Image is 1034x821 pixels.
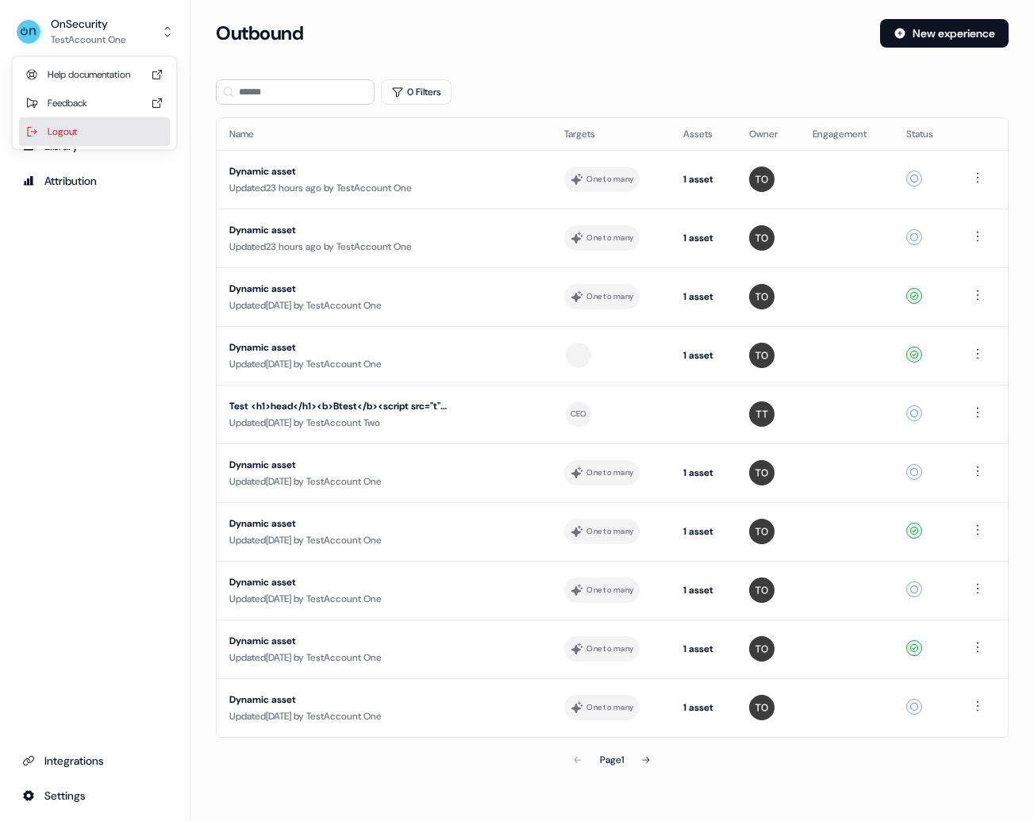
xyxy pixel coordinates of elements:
div: Feedback [19,89,170,117]
div: TestAccount One [51,32,126,48]
button: OnSecurityTestAccount One [13,13,177,51]
div: Help documentation [19,60,170,89]
div: OnSecurityTestAccount One [13,57,176,149]
div: Logout [19,117,170,146]
div: OnSecurity [51,16,126,32]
